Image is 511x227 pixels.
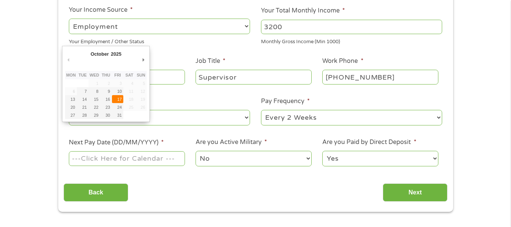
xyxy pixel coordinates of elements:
[100,87,112,95] button: 9
[100,95,112,103] button: 16
[322,70,438,84] input: (231) 754-4010
[112,87,124,95] button: 10
[79,73,87,77] abbr: Tuesday
[65,95,77,103] button: 13
[64,183,128,202] input: Back
[383,183,447,202] input: Next
[261,7,345,15] label: Your Total Monthly Income
[322,138,416,146] label: Are you Paid by Direct Deposit
[69,36,250,46] div: Your Employment / Other Status
[90,49,110,59] div: October
[65,103,77,111] button: 20
[322,57,363,65] label: Work Phone
[102,73,110,77] abbr: Thursday
[261,97,310,105] label: Pay Frequency
[89,111,100,119] button: 29
[69,151,185,166] input: Use the arrow keys to pick a date
[89,87,100,95] button: 8
[261,20,442,34] input: 1800
[66,73,76,77] abbr: Monday
[137,73,145,77] abbr: Sunday
[65,111,77,119] button: 27
[112,103,124,111] button: 24
[261,36,442,46] div: Monthly Gross Income (Min 1000)
[69,6,133,14] label: Your Income Source
[65,55,72,65] button: Previous Month
[140,55,147,65] button: Next Month
[110,49,122,59] div: 2025
[196,70,311,84] input: Cashier
[69,139,164,147] label: Next Pay Date (DD/MM/YYYY)
[112,95,124,103] button: 17
[77,87,89,95] button: 7
[196,138,267,146] label: Are you Active Military
[100,103,112,111] button: 23
[114,73,121,77] abbr: Friday
[77,111,89,119] button: 28
[196,57,225,65] label: Job Title
[77,103,89,111] button: 21
[90,73,99,77] abbr: Wednesday
[125,73,133,77] abbr: Saturday
[89,103,100,111] button: 22
[112,111,124,119] button: 31
[100,111,112,119] button: 30
[77,95,89,103] button: 14
[89,95,100,103] button: 15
